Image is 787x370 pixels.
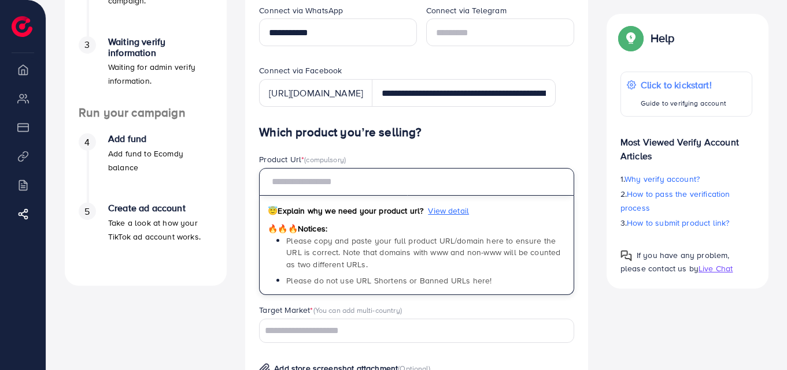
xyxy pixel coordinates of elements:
span: If you have any problem, please contact us by [620,249,730,274]
p: Add fund to Ecomdy balance [108,147,213,174]
label: Product Url [259,154,346,165]
h4: Waiting verify information [108,36,213,58]
h4: Which product you’re selling? [259,125,574,140]
p: 1. [620,172,752,186]
label: Connect via Telegram [426,5,507,16]
span: (You can add multi-country) [313,305,402,315]
span: Live Chat [699,263,733,274]
label: Connect via WhatsApp [259,5,343,16]
img: Popup guide [620,28,641,48]
span: View detail [428,205,469,216]
span: 5 [84,205,90,218]
h4: Create ad account [108,203,213,214]
span: Why verify account? [625,173,700,185]
span: Please do not use URL Shortens or Banned URLs here! [286,275,492,286]
p: 3. [620,216,752,230]
li: Create ad account [65,203,227,272]
h4: Add fund [108,133,213,144]
img: logo [12,16,32,37]
span: 🔥🔥🔥 [268,223,297,234]
label: Target Market [259,304,402,316]
li: Add fund [65,133,227,203]
p: Most Viewed Verify Account Articles [620,126,752,163]
span: How to submit product link? [627,217,729,229]
div: [URL][DOMAIN_NAME] [259,79,372,107]
div: Search for option [259,319,574,342]
p: Help [651,31,675,45]
h4: Run your campaign [65,106,227,120]
span: Notices: [268,223,327,234]
p: Guide to verifying account [641,96,726,110]
span: How to pass the verification process [620,188,730,214]
span: Explain why we need your product url? [268,205,423,216]
label: Connect via Facebook [259,65,342,76]
input: Search for option [261,322,559,340]
span: 4 [84,136,90,149]
span: (compulsory) [304,154,346,165]
p: Waiting for admin verify information. [108,60,213,88]
li: Waiting verify information [65,36,227,106]
span: Please copy and paste your full product URL/domain here to ensure the URL is correct. Note that d... [286,235,560,270]
p: 2. [620,187,752,215]
p: Click to kickstart! [641,78,726,92]
img: Popup guide [620,250,632,261]
p: Take a look at how your TikTok ad account works. [108,216,213,244]
span: 3 [84,38,90,51]
iframe: Chat [738,318,778,361]
span: 😇 [268,205,278,216]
